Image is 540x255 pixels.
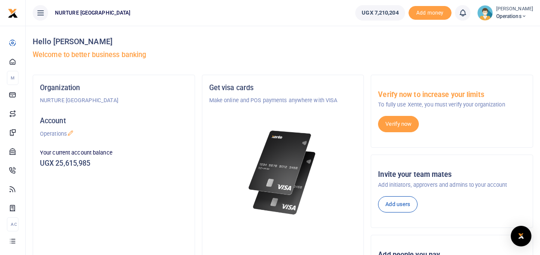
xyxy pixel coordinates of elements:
[355,5,405,21] a: UGX 7,210,204
[7,217,18,231] li: Ac
[352,5,408,21] li: Wallet ballance
[40,96,188,105] p: NURTURE [GEOGRAPHIC_DATA]
[409,9,452,15] a: Add money
[209,84,357,92] h5: Get visa cards
[40,117,188,125] h5: Account
[496,6,533,13] small: [PERSON_NAME]
[7,71,18,85] li: M
[378,91,526,99] h5: Verify now to increase your limits
[511,226,531,246] div: Open Intercom Messenger
[209,96,357,105] p: Make online and POS payments anywhere with VISA
[33,51,533,59] h5: Welcome to better business banking
[378,196,418,212] a: Add users
[362,9,398,17] span: UGX 7,210,204
[40,159,188,168] h5: UGX 25,615,985
[40,84,188,92] h5: Organization
[378,100,526,109] p: To fully use Xente, you must verify your organization
[378,116,419,132] a: Verify now
[8,8,18,18] img: logo-small
[33,37,533,46] h4: Hello [PERSON_NAME]
[52,9,134,17] span: NURTURE [GEOGRAPHIC_DATA]
[477,5,533,21] a: profile-user [PERSON_NAME] Operations
[378,181,526,189] p: Add initiators, approvers and admins to your account
[246,125,320,220] img: xente-_physical_cards.png
[496,12,533,20] span: Operations
[477,5,493,21] img: profile-user
[40,130,188,138] p: Operations
[40,149,188,157] p: Your current account balance
[409,6,452,20] span: Add money
[378,170,526,179] h5: Invite your team mates
[8,9,18,16] a: logo-small logo-large logo-large
[409,6,452,20] li: Toup your wallet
